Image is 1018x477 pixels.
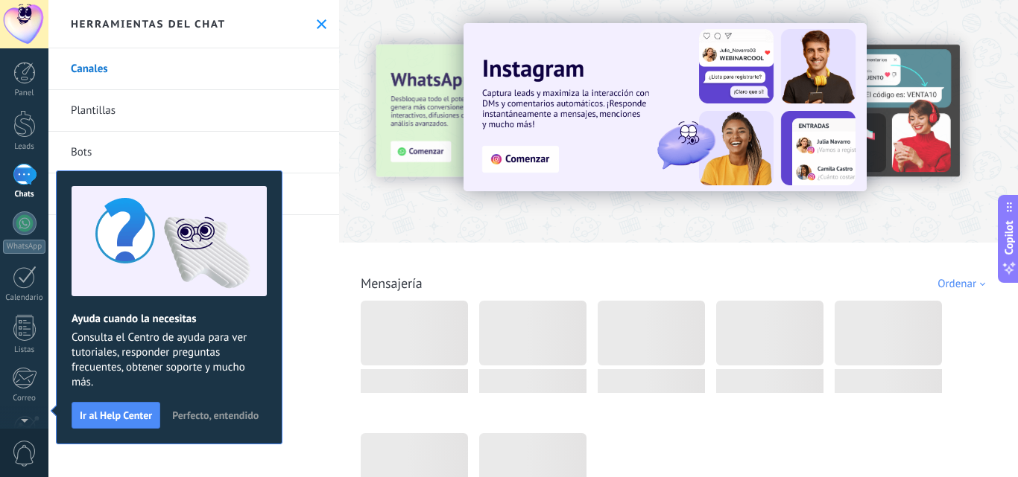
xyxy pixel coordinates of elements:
[71,17,226,31] h2: Herramientas del chat
[3,190,46,199] div: Chats
[1002,220,1017,254] span: Copilot
[72,312,267,326] h2: Ayuda cuando la necesitas
[48,132,339,173] a: Bots
[464,23,867,191] img: Slide 1
[80,410,152,420] span: Ir al Help Center
[72,402,160,429] button: Ir al Help Center
[172,410,259,420] span: Perfecto, entendido
[938,277,990,291] div: Ordenar
[3,345,46,355] div: Listas
[72,330,267,390] span: Consulta el Centro de ayuda para ver tutoriales, responder preguntas frecuentes, obtener soporte ...
[3,142,46,152] div: Leads
[3,394,46,403] div: Correo
[3,240,45,254] div: WhatsApp
[3,293,46,303] div: Calendario
[165,404,265,426] button: Perfecto, entendido
[48,90,339,132] a: Plantillas
[48,48,339,90] a: Canales
[3,89,46,98] div: Panel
